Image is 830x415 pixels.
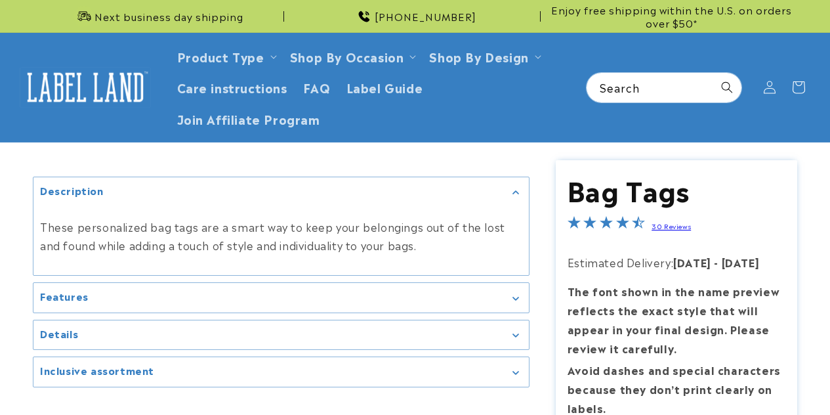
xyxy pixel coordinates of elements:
strong: [DATE] [673,254,711,270]
h2: Inclusive assortment [40,364,154,377]
a: Label Land [15,62,156,112]
a: Product Type [177,47,264,65]
a: Care instructions [169,72,295,102]
summary: Inclusive assortment [33,357,529,387]
span: 4.6-star overall rating [568,217,645,233]
h1: Bag Tags [568,172,786,206]
summary: Shop By Occasion [282,41,422,72]
button: Search [713,73,741,102]
img: Label Land [20,67,151,108]
span: [PHONE_NUMBER] [375,10,476,23]
span: Enjoy free shipping within the U.S. on orders over $50* [546,3,797,29]
h2: Details [40,327,78,340]
summary: Description [33,177,529,207]
span: Care instructions [177,79,287,95]
a: FAQ [295,72,339,102]
span: Join Affiliate Program [177,111,320,126]
p: These personalized bag tags are a smart way to keep your belongings out of the lost and found whi... [40,217,522,255]
strong: [DATE] [722,254,760,270]
h2: Features [40,290,89,303]
span: Shop By Occasion [290,49,404,64]
strong: - [714,254,718,270]
summary: Shop By Design [421,41,546,72]
a: Shop By Design [429,47,528,65]
strong: The font shown in the name preview reflects the exact style that will appear in your final design... [568,283,779,355]
a: Label Guide [339,72,431,102]
a: 30 Reviews [652,221,691,230]
span: Label Guide [346,79,423,95]
media-gallery: Gallery Viewer [33,177,529,387]
summary: Product Type [169,41,282,72]
a: Join Affiliate Program [169,103,328,134]
span: FAQ [303,79,331,95]
summary: Features [33,283,529,313]
summary: Details [33,320,529,350]
h2: Description [40,184,104,197]
p: Estimated Delivery: [568,253,786,272]
span: Next business day shipping [94,10,243,23]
